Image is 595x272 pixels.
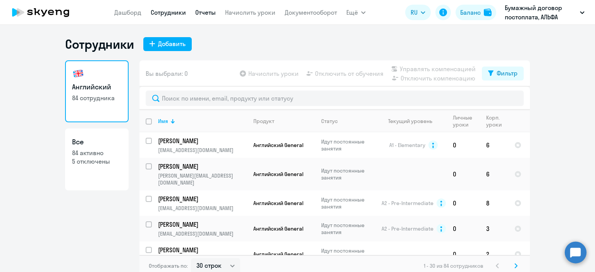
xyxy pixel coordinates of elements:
button: Добавить [143,37,192,51]
td: 0 [447,190,480,216]
a: Начислить уроки [225,9,275,16]
p: Идут постоянные занятия [321,247,374,261]
div: Добавить [158,39,186,48]
td: 0 [447,158,480,190]
p: [PERSON_NAME][EMAIL_ADDRESS][DOMAIN_NAME] [158,172,247,186]
td: 2 [480,241,508,267]
h1: Сотрудники [65,36,134,52]
a: Отчеты [195,9,216,16]
p: Идут постоянные занятия [321,167,374,181]
td: 0 [447,216,480,241]
button: RU [405,5,431,20]
p: 5 отключены [72,157,122,166]
span: Английский General [253,142,303,149]
p: [EMAIL_ADDRESS][DOMAIN_NAME] [158,230,247,237]
span: Английский General [253,171,303,178]
p: Идут постоянные занятия [321,138,374,152]
span: A2 - Pre-Intermediate [382,200,433,207]
div: Баланс [460,8,481,17]
p: [PERSON_NAME] [158,220,246,229]
span: Отображать по: [149,262,188,269]
span: Ещё [346,8,358,17]
p: [EMAIL_ADDRESS][DOMAIN_NAME] [158,205,247,212]
p: [PERSON_NAME] [158,162,246,171]
p: Идут постоянные занятия [321,196,374,210]
td: 3 [480,216,508,241]
span: A1 - Elementary [389,142,425,149]
a: [PERSON_NAME] [158,220,247,229]
img: english [72,67,84,80]
button: Фильтр [482,67,524,80]
p: [PERSON_NAME] [158,195,246,203]
span: Вы выбрали: 0 [146,69,188,78]
td: 8 [480,190,508,216]
p: [PERSON_NAME] [158,246,246,254]
p: 84 активно [72,149,122,157]
span: Английский General [253,225,303,232]
p: [PERSON_NAME] [158,137,246,145]
div: Имя [158,118,168,125]
td: 6 [480,132,508,158]
a: Дашборд [114,9,141,16]
a: Английский84 сотрудника [65,60,129,122]
a: Документооборот [285,9,337,16]
p: Идут постоянные занятия [321,222,374,236]
p: Бумажный договор постоплата, АЛЬФА ПАРТНЕР, ООО [505,3,577,22]
button: Ещё [346,5,366,20]
a: [PERSON_NAME] [158,162,247,171]
a: [PERSON_NAME] [158,246,247,254]
p: [EMAIL_ADDRESS][DOMAIN_NAME] [158,147,247,154]
td: 0 [447,241,480,267]
button: Балансbalance [456,5,496,20]
div: Статус [321,118,338,125]
div: Текущий уровень [388,118,432,125]
span: RU [411,8,418,17]
a: Все84 активно5 отключены [65,128,129,190]
div: Текущий уровень [381,118,446,125]
a: [PERSON_NAME] [158,137,247,145]
span: A2 - Pre-Intermediate [382,225,433,232]
span: Английский General [253,251,303,258]
button: Бумажный договор постоплата, АЛЬФА ПАРТНЕР, ООО [501,3,588,22]
a: Сотрудники [151,9,186,16]
img: balance [484,9,492,16]
div: Продукт [253,118,274,125]
span: 1 - 30 из 84 сотрудников [424,262,483,269]
td: 6 [480,158,508,190]
a: [PERSON_NAME] [158,195,247,203]
div: Личные уроки [453,114,480,128]
div: Корп. уроки [486,114,508,128]
p: 84 сотрудника [72,94,122,102]
span: Английский General [253,200,303,207]
td: 0 [447,132,480,158]
h3: Английский [72,82,122,92]
h3: Все [72,137,122,147]
div: Фильтр [497,68,518,78]
input: Поиск по имени, email, продукту или статусу [146,91,524,106]
div: Имя [158,118,247,125]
